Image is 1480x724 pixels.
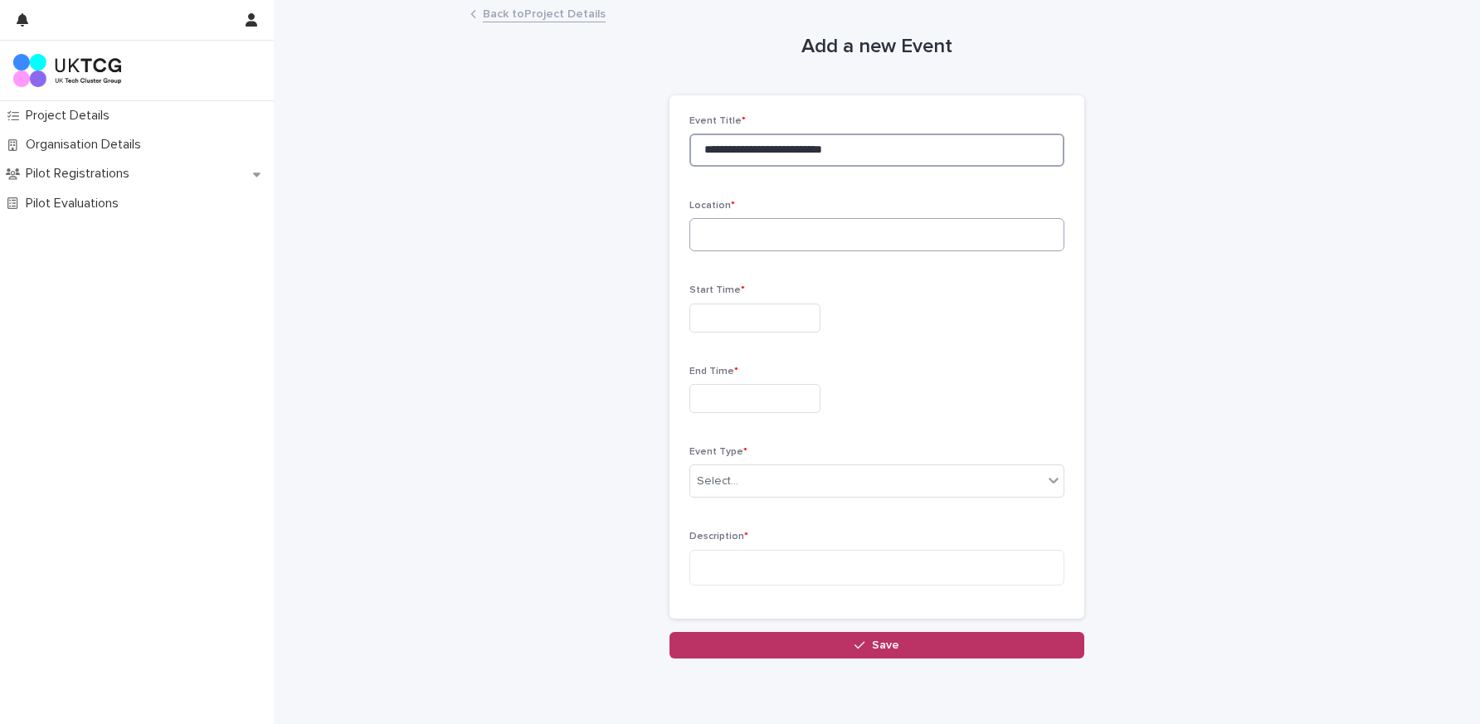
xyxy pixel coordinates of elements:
span: Save [872,639,899,651]
p: Organisation Details [19,137,154,153]
span: Start Time [689,285,745,295]
button: Save [669,632,1084,658]
a: Back toProject Details [483,3,606,22]
p: Pilot Registrations [19,166,143,182]
span: End Time [689,367,738,377]
span: Description [689,532,748,542]
span: Event Type [689,447,747,457]
span: Event Title [689,116,746,126]
div: Select... [697,473,738,490]
p: Pilot Evaluations [19,196,132,211]
p: Project Details [19,108,123,124]
span: Location [689,201,735,211]
img: 2xblf3AaSCoQZMnIOkXG [13,54,121,87]
h1: Add a new Event [669,35,1084,59]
